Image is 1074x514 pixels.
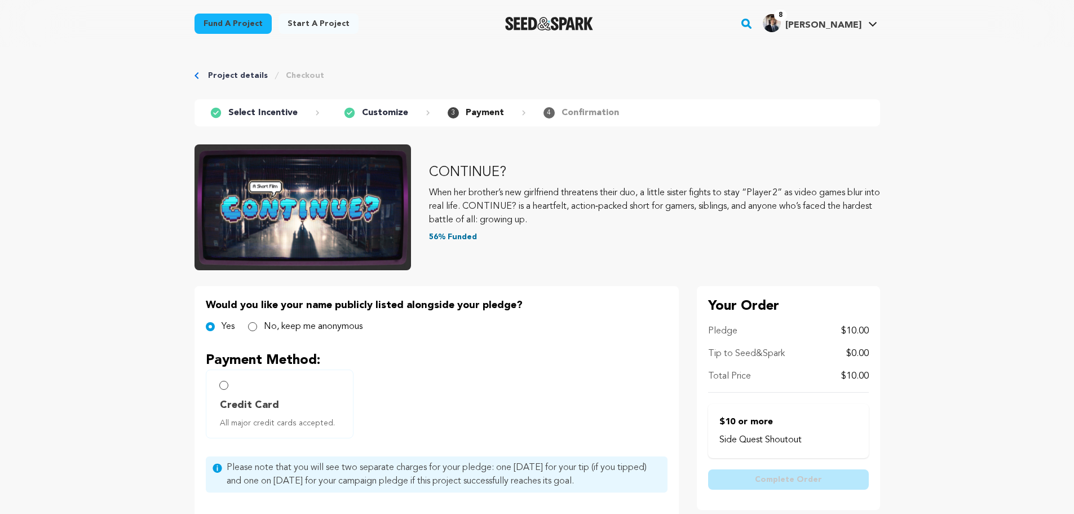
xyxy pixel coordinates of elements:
[846,347,869,361] p: $0.00
[206,352,668,370] p: Payment Method:
[206,297,668,313] p: Would you like your name publicly listed alongside your pledge?
[708,347,785,361] p: Tip to Seed&Spark
[708,324,737,338] p: Pledge
[708,370,751,383] p: Total Price
[505,17,594,30] a: Seed&Spark Homepage
[761,12,879,36] span: Josh O.'s Profile
[755,474,822,485] span: Complete Order
[543,107,555,118] span: 4
[220,418,344,429] span: All major credit cards accepted.
[719,415,858,429] p: $10 or more
[763,14,861,32] div: Josh O.'s Profile
[774,10,787,21] span: 8
[841,370,869,383] p: $10.00
[708,469,869,490] button: Complete Order
[195,144,411,270] img: CONTINUE? image
[222,320,235,333] label: Yes
[429,164,880,182] p: CONTINUE?
[362,106,408,120] p: Customize
[763,14,781,32] img: 2861ac296a48282d.jpg
[708,297,869,315] p: Your Order
[195,70,880,81] div: Breadcrumb
[264,320,363,333] label: No, keep me anonymous
[761,12,879,32] a: Josh O.'s Profile
[429,186,880,227] p: When her brother’s new girlfriend threatens their duo, a little sister fights to stay “Player 2” ...
[208,70,268,81] a: Project details
[195,14,272,34] a: Fund a project
[562,106,619,120] p: Confirmation
[227,461,661,488] span: Please note that you will see two separate charges for your pledge: one [DATE] for your tip (if y...
[220,397,279,413] span: Credit Card
[279,14,359,34] a: Start a project
[785,21,861,30] span: [PERSON_NAME]
[429,231,880,243] p: 56% Funded
[466,106,504,120] p: Payment
[719,433,858,447] p: Side Quest Shoutout
[841,324,869,338] p: $10.00
[228,106,298,120] p: Select Incentive
[505,17,594,30] img: Seed&Spark Logo Dark Mode
[448,107,459,118] span: 3
[286,70,324,81] a: Checkout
